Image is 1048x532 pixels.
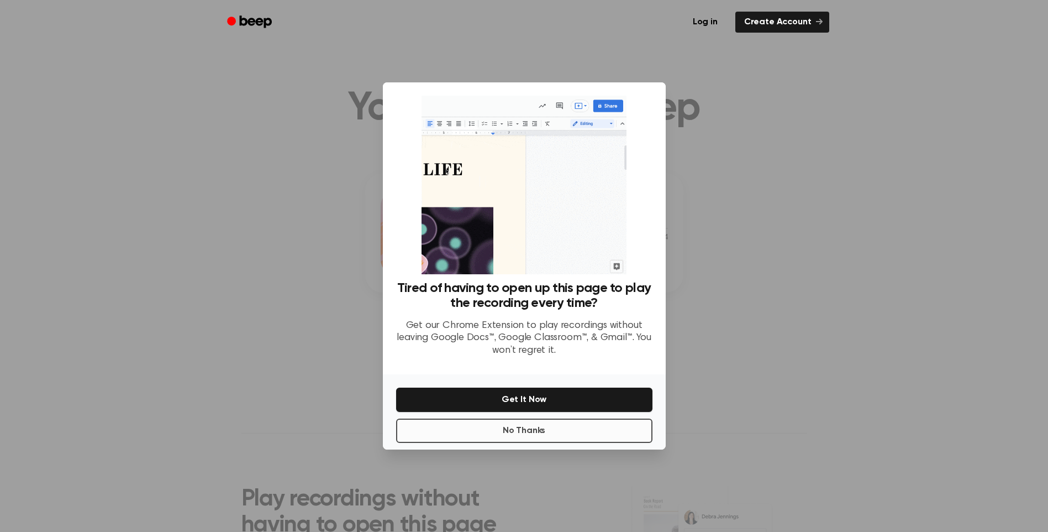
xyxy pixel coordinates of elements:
p: Get our Chrome Extension to play recordings without leaving Google Docs™, Google Classroom™, & Gm... [396,320,652,357]
a: Create Account [735,12,829,33]
a: Log in [682,9,729,35]
a: Beep [219,12,282,33]
h3: Tired of having to open up this page to play the recording every time? [396,281,652,311]
button: Get It Now [396,388,652,412]
button: No Thanks [396,419,652,443]
img: Beep extension in action [422,96,626,274]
